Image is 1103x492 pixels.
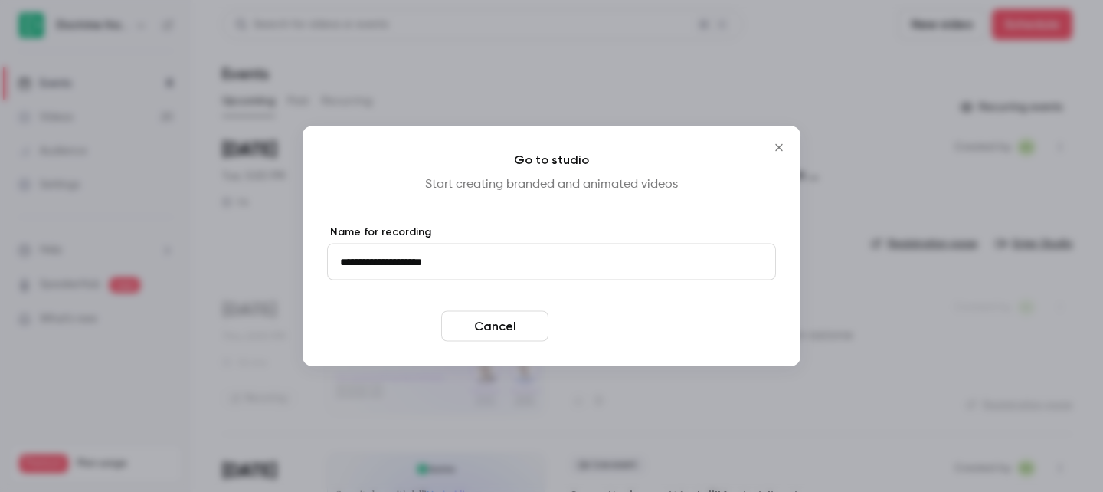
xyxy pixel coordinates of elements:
label: Name for recording [327,225,776,240]
p: Start creating branded and animated videos [327,175,776,194]
h4: Go to studio [327,151,776,169]
button: Close [764,133,794,163]
button: Cancel [441,311,548,342]
button: Enter studio [555,311,662,342]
